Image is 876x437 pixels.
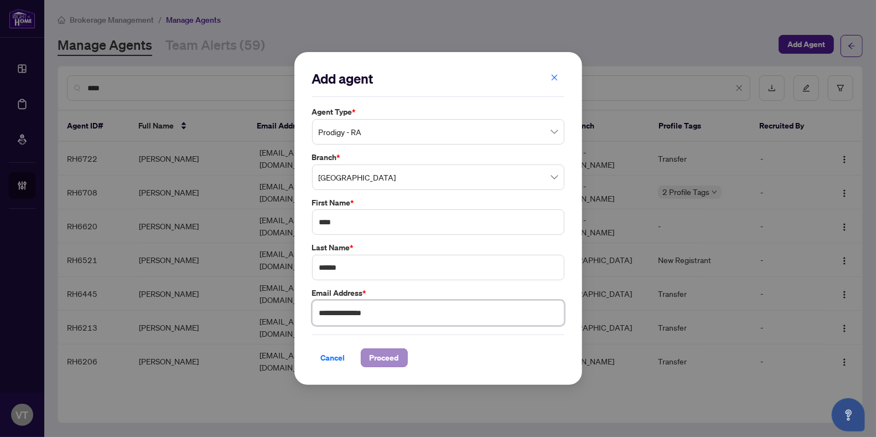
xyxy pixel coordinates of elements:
[312,197,564,209] label: First Name
[312,348,354,367] button: Cancel
[319,121,558,142] span: Prodigy - RA
[312,287,564,299] label: Email Address
[551,74,558,81] span: close
[312,106,564,118] label: Agent Type
[312,151,564,163] label: Branch
[321,349,345,367] span: Cancel
[319,167,558,188] span: Mississauga
[312,241,564,254] label: Last Name
[312,70,564,88] h2: Add agent
[361,348,408,367] button: Proceed
[370,349,399,367] span: Proceed
[832,398,865,431] button: Open asap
